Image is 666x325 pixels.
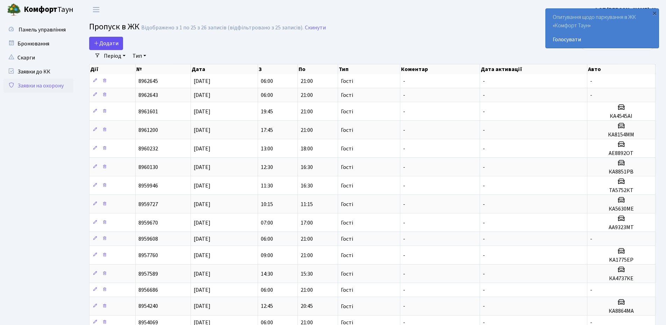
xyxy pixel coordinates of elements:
[138,286,158,294] span: 8956686
[483,270,485,278] span: -
[94,40,119,47] span: Додати
[403,108,405,115] span: -
[590,308,652,315] h5: КА8864МА
[341,146,353,151] span: Гості
[138,235,158,243] span: 8959608
[194,235,210,243] span: [DATE]
[483,163,485,171] span: -
[89,37,123,50] a: Додати
[483,219,485,227] span: -
[87,4,105,15] button: Переключити навігацію
[194,91,210,99] span: [DATE]
[590,169,652,175] h5: КА8851РВ
[301,303,313,310] span: 20:45
[261,163,273,171] span: 12:30
[341,271,353,277] span: Гості
[594,6,658,14] a: ФОП [PERSON_NAME]. Н.
[301,163,313,171] span: 16:30
[194,286,210,294] span: [DATE]
[301,182,313,190] span: 16:30
[130,50,149,62] a: Тип
[194,252,210,259] span: [DATE]
[341,92,353,98] span: Гості
[138,163,158,171] span: 8960130
[301,77,313,85] span: 21:00
[305,24,326,31] a: Скинути
[24,4,73,16] span: Таун
[194,77,210,85] span: [DATE]
[483,235,485,243] span: -
[138,77,158,85] span: 8962645
[483,108,485,115] span: -
[138,108,158,115] span: 8961601
[261,303,273,310] span: 12:45
[261,77,273,85] span: 06:00
[483,252,485,259] span: -
[194,126,210,134] span: [DATE]
[261,200,273,208] span: 10:15
[341,78,353,84] span: Гості
[480,64,587,74] th: Дата активації
[341,127,353,133] span: Гості
[194,163,210,171] span: [DATE]
[483,91,485,99] span: -
[301,235,313,243] span: 21:00
[89,64,136,74] th: Дії
[7,3,21,17] img: logo.png
[261,270,273,278] span: 14:30
[403,145,405,153] span: -
[138,303,158,310] span: 8954240
[651,9,658,16] div: ×
[403,235,405,243] span: -
[590,235,592,243] span: -
[194,219,210,227] span: [DATE]
[138,182,158,190] span: 8959946
[301,145,313,153] span: 18:00
[403,219,405,227] span: -
[138,91,158,99] span: 8962643
[191,64,258,74] th: Дата
[341,253,353,258] span: Гості
[301,270,313,278] span: 15:30
[341,304,353,309] span: Гості
[3,23,73,37] a: Панель управління
[590,187,652,194] h5: ТА5752КТ
[194,270,210,278] span: [DATE]
[341,287,353,293] span: Гості
[258,64,298,74] th: З
[341,183,353,189] span: Гості
[590,91,592,99] span: -
[194,200,210,208] span: [DATE]
[403,77,405,85] span: -
[19,26,66,34] span: Панель управління
[301,252,313,259] span: 21:00
[587,64,656,74] th: Авто
[136,64,191,74] th: №
[138,126,158,134] span: 8961200
[261,235,273,243] span: 06:00
[261,145,273,153] span: 13:00
[546,9,659,48] div: Опитування щодо паркування в ЖК «Комфорт Таун»
[400,64,480,74] th: Коментар
[301,91,313,99] span: 21:00
[403,126,405,134] span: -
[301,286,313,294] span: 21:00
[298,64,338,74] th: По
[3,65,73,79] a: Заявки до КК
[261,108,273,115] span: 19:45
[483,77,485,85] span: -
[3,51,73,65] a: Скарги
[138,270,158,278] span: 8957589
[403,182,405,190] span: -
[483,200,485,208] span: -
[341,164,353,170] span: Гості
[261,286,273,294] span: 06:00
[590,150,652,157] h5: АЕ8892ОТ
[483,286,485,294] span: -
[590,132,652,138] h5: КА8154ММ
[89,21,139,33] span: Пропуск в ЖК
[194,303,210,310] span: [DATE]
[261,182,273,190] span: 11:30
[138,145,158,153] span: 8960232
[483,145,485,153] span: -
